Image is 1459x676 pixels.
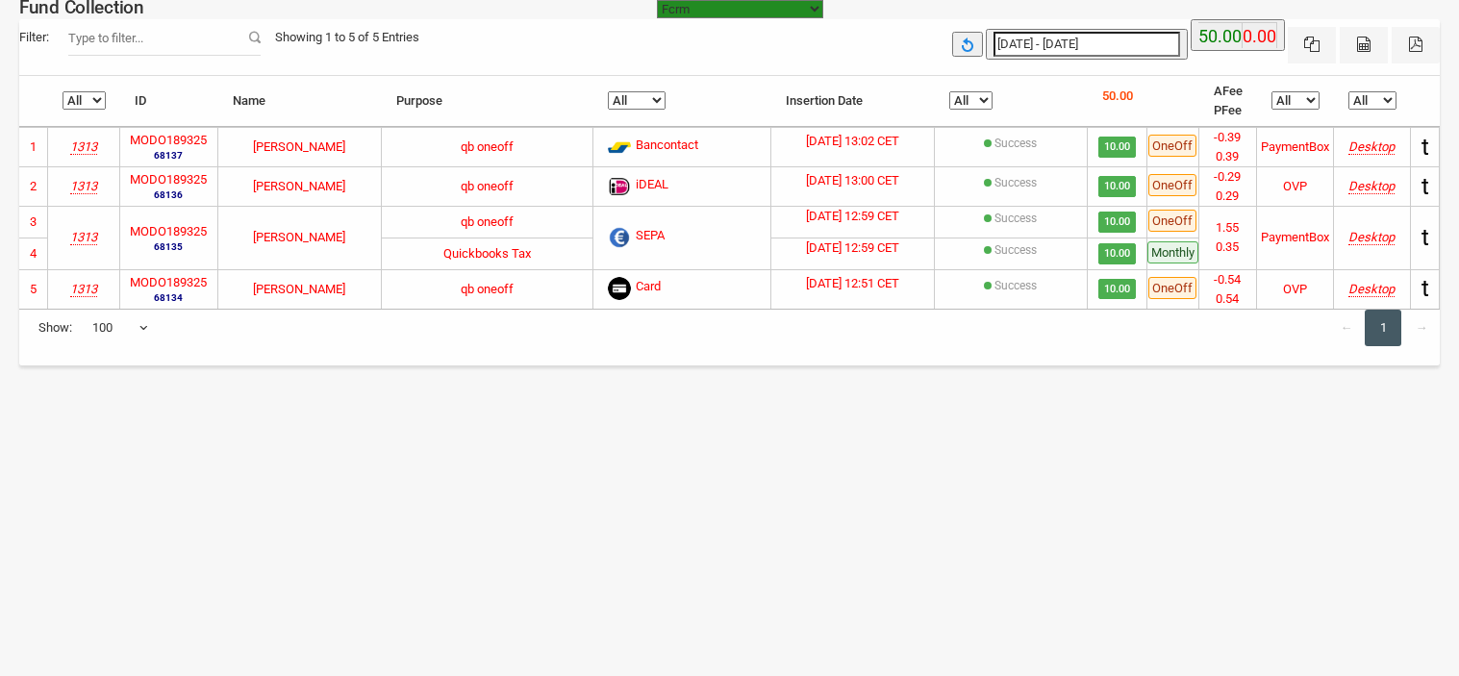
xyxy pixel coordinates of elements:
[261,19,434,56] div: Showing 1 to 5 of 5 Entries
[994,277,1037,294] label: [{"Status":"succeeded","disputed":"false","OutcomeMsg":"Payment complete.","transId":"pi_3S13QKJV...
[1199,167,1256,187] li: -0.29
[130,188,207,202] small: 68136
[1199,270,1256,289] li: -0.54
[636,226,665,249] span: SEPA
[1261,228,1329,247] div: PaymentBox
[130,290,207,305] small: 68134
[1098,279,1137,300] span: 10.00
[806,238,899,258] label: [DATE] 12:59 CET
[1199,218,1256,238] li: 1.55
[806,274,899,293] label: [DATE] 12:51 CET
[1421,134,1429,161] span: t
[1148,135,1196,157] span: OneOff
[1288,27,1336,63] button: Excel
[1214,101,1243,120] li: PFee
[38,318,72,338] span: Show:
[1199,187,1256,206] li: 0.29
[19,127,48,166] td: 1
[1191,19,1285,51] button: 50.00 0.00
[218,127,382,166] td: [PERSON_NAME]
[994,174,1037,191] label: [{"Status":"succeeded","disputed":"false","OutcomeMsg":"Payment complete.","transId":"pi_3S13ZAJV...
[120,76,218,127] th: ID
[1102,87,1133,106] p: 50.00
[1421,275,1429,302] span: t
[806,207,899,226] label: [DATE] 12:59 CET
[218,206,382,269] td: [PERSON_NAME]
[1348,139,1395,154] i: Mozilla/5.0 (Windows NT 10.0; Win64; x64) AppleWebKit/537.36 (KHTML, like Gecko) Chrome/139.0.0.0...
[1348,282,1395,296] i: Mozilla/5.0 (Windows NT 10.0; Win64; x64) AppleWebKit/537.36 (KHTML, like Gecko) Chrome/139.0.0.0...
[130,131,207,150] label: MODO189325
[1261,138,1329,157] div: PaymentBox
[68,19,261,56] input: Filter:
[636,277,661,300] span: Card
[130,273,207,292] label: MODO189325
[1348,179,1395,193] i: Mozilla/5.0 (Windows NT 10.0; Win64; x64) AppleWebKit/537.36 (KHTML, like Gecko) Chrome/139.0.0.0...
[1098,176,1137,197] span: 10.00
[1198,23,1242,50] label: 50.00
[994,135,1037,152] label: [{"Status":"succeeded","disputed":"false","OutcomeMsg":"Payment complete.","transId":"pi_3S13c8JV...
[19,206,48,238] td: 3
[130,170,207,189] label: MODO189325
[382,76,594,127] th: Purpose
[1098,212,1137,233] span: 10.00
[92,318,148,338] span: 100
[19,166,48,206] td: 2
[994,241,1037,259] label: [{"Status":"pending","disputed":"false","OutcomeMsg":"Payment complete.","transId":"pi_3S13YIJV5E...
[806,171,899,190] label: [DATE] 13:00 CET
[130,148,207,163] small: 68137
[382,166,594,206] td: qb oneoff
[994,210,1037,227] label: [{"Status":"pending","disputed":"false","OutcomeMsg":"Payment complete.","transId":"pi_3S13YIJV5E...
[218,166,382,206] td: [PERSON_NAME]
[1421,224,1429,251] span: t
[1199,147,1256,166] li: 0.39
[70,179,97,193] i: Skillshare
[1148,210,1196,232] span: OneOff
[19,269,48,309] td: 5
[382,269,594,309] td: qb oneoff
[771,76,936,127] th: Insertion Date
[382,238,594,269] td: Quickbooks Tax
[91,310,149,346] span: 100
[1340,27,1388,63] button: CSV
[19,238,48,269] td: 4
[1199,128,1256,147] li: -0.39
[1147,241,1198,263] span: Monthly
[130,239,207,254] small: 68135
[1214,82,1243,101] li: AFee
[70,282,97,296] i: Skillshare
[1365,310,1401,346] a: 1
[1392,27,1440,63] button: Pdf
[70,230,97,244] i: Skillshare
[1148,277,1196,299] span: OneOff
[1283,280,1307,299] div: OVP
[218,269,382,309] td: [PERSON_NAME]
[1098,243,1137,264] span: 10.00
[636,175,668,198] span: iDEAL
[1199,289,1256,309] li: 0.54
[1328,310,1365,346] a: ←
[1098,137,1137,158] span: 10.00
[1403,310,1440,346] a: →
[218,76,382,127] th: Name
[382,206,594,238] td: qb oneoff
[1199,238,1256,257] li: 0.35
[1243,23,1276,50] label: 0.00
[382,127,594,166] td: qb oneoff
[130,222,207,241] label: MODO189325
[636,136,698,159] span: Bancontact
[1148,174,1196,196] span: OneOff
[1348,230,1395,244] i: Mozilla/5.0 (Windows NT 10.0; Win64; x64) AppleWebKit/537.36 (KHTML, like Gecko) Chrome/139.0.0.0...
[70,139,97,154] i: Skillshare
[1283,177,1307,196] div: OVP
[1421,173,1429,200] span: t
[806,132,899,151] label: [DATE] 13:02 CET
